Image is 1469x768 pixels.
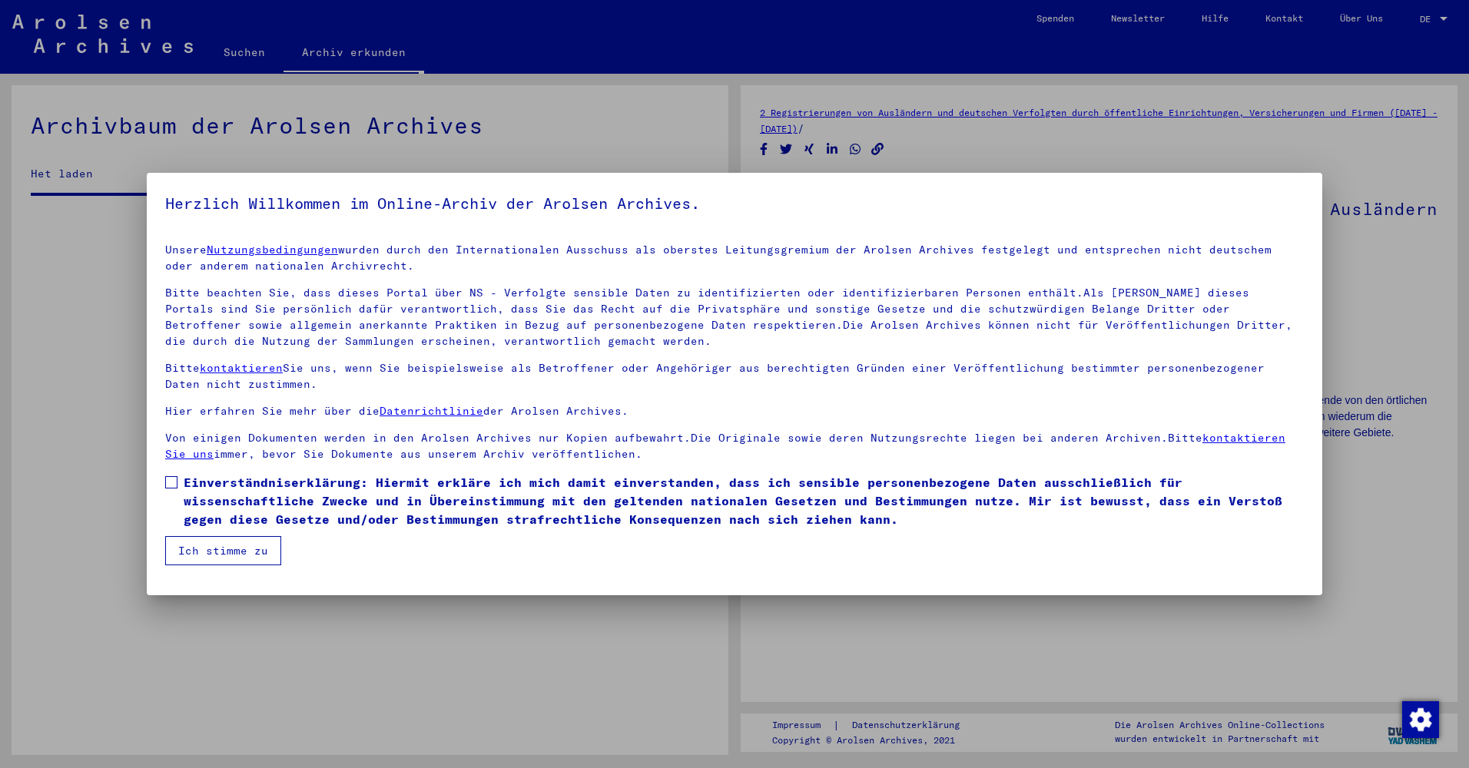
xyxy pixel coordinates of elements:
p: Hier erfahren Sie mehr über die der Arolsen Archives. [165,403,1304,419]
p: Von einigen Dokumenten werden in den Arolsen Archives nur Kopien aufbewahrt.Die Originale sowie d... [165,430,1304,462]
span: Einverständniserklärung: Hiermit erkläre ich mich damit einverstanden, dass ich sensible personen... [184,473,1304,528]
a: Datenrichtlinie [380,404,483,418]
button: Ich stimme zu [165,536,281,565]
p: Unsere wurden durch den Internationalen Ausschuss als oberstes Leitungsgremium der Arolsen Archiv... [165,242,1304,274]
div: Zustimmung ändern [1401,700,1438,737]
a: Nutzungsbedingungen [207,243,338,257]
p: Bitte beachten Sie, dass dieses Portal über NS - Verfolgte sensible Daten zu identifizierten oder... [165,285,1304,349]
img: Zustimmung ändern [1402,701,1439,738]
p: Bitte Sie uns, wenn Sie beispielsweise als Betroffener oder Angehöriger aus berechtigten Gründen ... [165,360,1304,392]
h5: Herzlich Willkommen im Online-Archiv der Arolsen Archives. [165,191,1304,216]
a: kontaktieren [200,361,283,375]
